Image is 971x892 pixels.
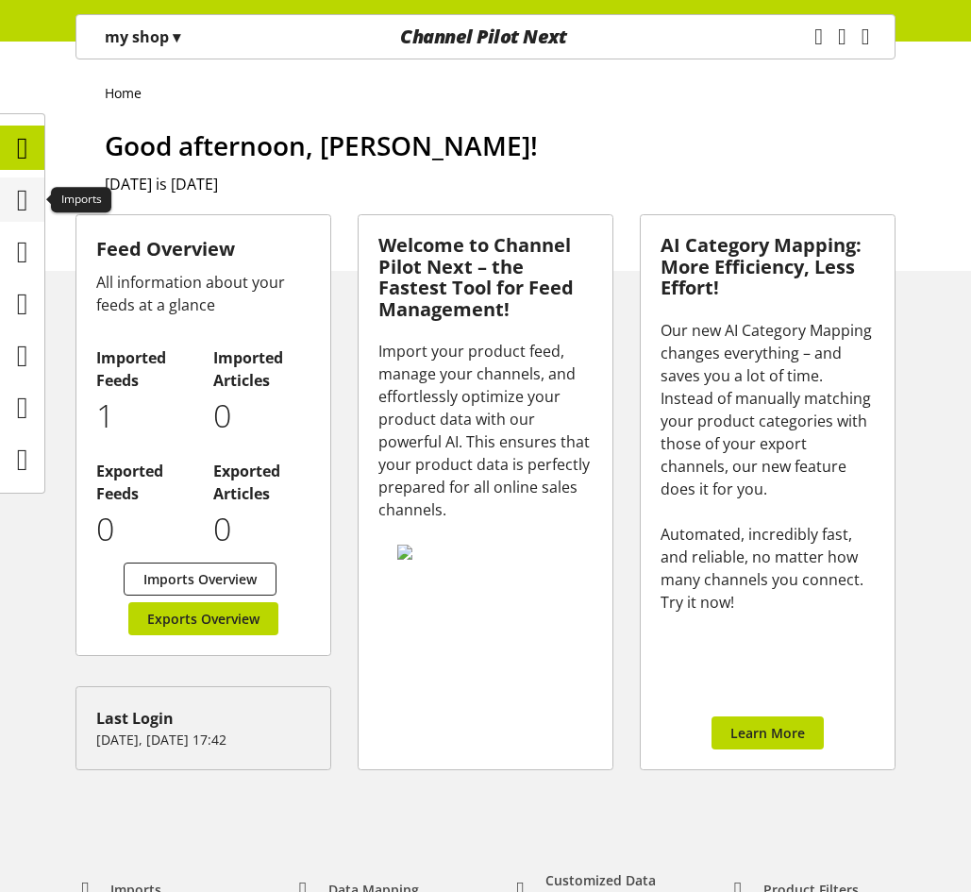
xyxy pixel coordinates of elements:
[213,505,310,553] p: 0
[730,723,805,743] span: Learn More
[128,602,278,635] a: Exports Overview
[661,319,875,614] div: Our new AI Category Mapping changes everything – and saves you a lot of time. Instead of manually...
[51,187,111,213] div: Imports
[213,392,310,440] p: 0
[397,545,569,560] img: 78e1b9dcff1e8392d83655fcfc870417.svg
[661,235,875,299] h3: AI Category Mapping: More Efficiency, Less Effort!
[173,26,180,47] span: ▾
[96,346,193,392] h2: Imported Feeds
[378,235,593,320] h3: Welcome to Channel Pilot Next – the Fastest Tool for Feed Management!
[378,340,593,521] div: Import your product feed, manage your channels, and effortlessly optimize your product data with ...
[105,25,180,48] p: my shop
[124,563,276,596] a: Imports Overview
[96,730,310,749] p: [DATE], [DATE] 17:42
[712,716,824,749] a: Learn More
[96,460,193,505] h2: Exported Feeds
[147,609,259,629] span: Exports Overview
[105,127,538,163] span: Good afternoon, [PERSON_NAME]!
[75,14,896,59] nav: main navigation
[143,569,257,589] span: Imports Overview
[96,707,310,730] div: Last Login
[213,346,310,392] h2: Imported Articles
[105,173,896,195] h2: [DATE] is [DATE]
[96,271,310,316] div: All information about your feeds at a glance
[213,460,310,505] h2: Exported Articles
[96,235,310,263] h3: Feed Overview
[96,392,193,440] p: 1
[96,505,193,553] p: 0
